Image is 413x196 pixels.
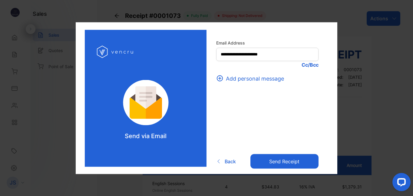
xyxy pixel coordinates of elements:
[97,42,135,61] img: log
[388,171,413,196] iframe: LiveChat chat widget
[225,158,236,165] span: Back
[115,80,177,125] img: log
[216,39,319,46] label: Email Address
[216,61,319,68] p: Cc/Bcc
[125,131,167,140] p: Send via Email
[226,74,284,82] span: Add personal message
[216,74,288,82] button: Add personal message
[250,154,319,169] button: Send receipt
